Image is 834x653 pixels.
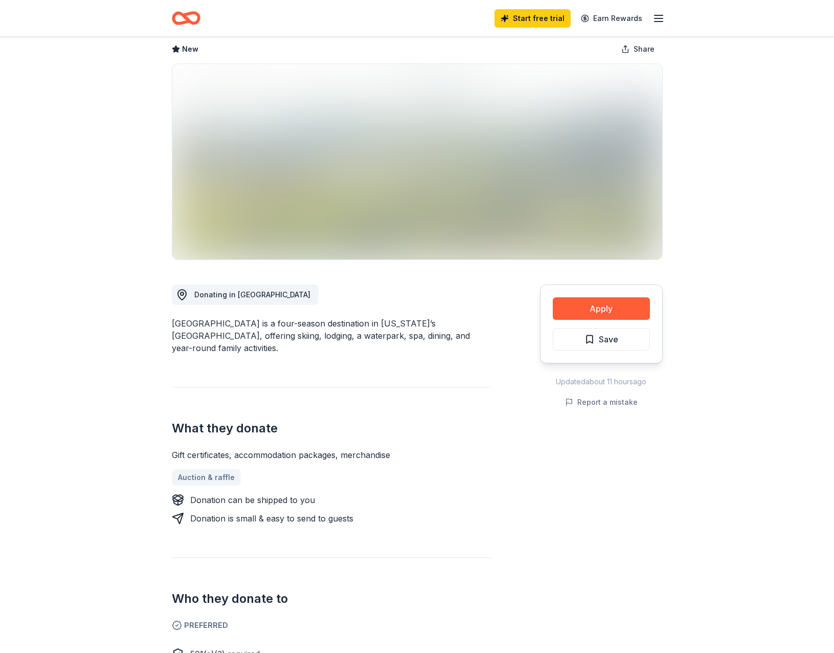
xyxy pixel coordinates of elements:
a: Start free trial [494,9,571,28]
img: Image for Greek Peak Mountain Resort [172,64,662,259]
button: Save [553,328,650,351]
div: [GEOGRAPHIC_DATA] is a four-season destination in [US_STATE]’s [GEOGRAPHIC_DATA], offering skiing... [172,317,491,354]
div: Donation is small & easy to send to guests [190,512,353,525]
span: Save [599,333,618,346]
div: Donation can be shipped to you [190,494,315,506]
button: Apply [553,297,650,320]
a: Home [172,6,200,30]
a: Earn Rewards [575,9,648,28]
div: Updated about 11 hours ago [540,376,663,388]
div: Gift certificates, accommodation packages, merchandise [172,449,491,461]
h2: What they donate [172,420,491,437]
h2: Who they donate to [172,591,491,607]
span: New [182,43,198,55]
span: Preferred [172,619,491,632]
button: Report a mistake [565,396,638,408]
span: Donating in [GEOGRAPHIC_DATA] [194,290,310,299]
span: Share [634,43,655,55]
button: Share [613,39,663,59]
